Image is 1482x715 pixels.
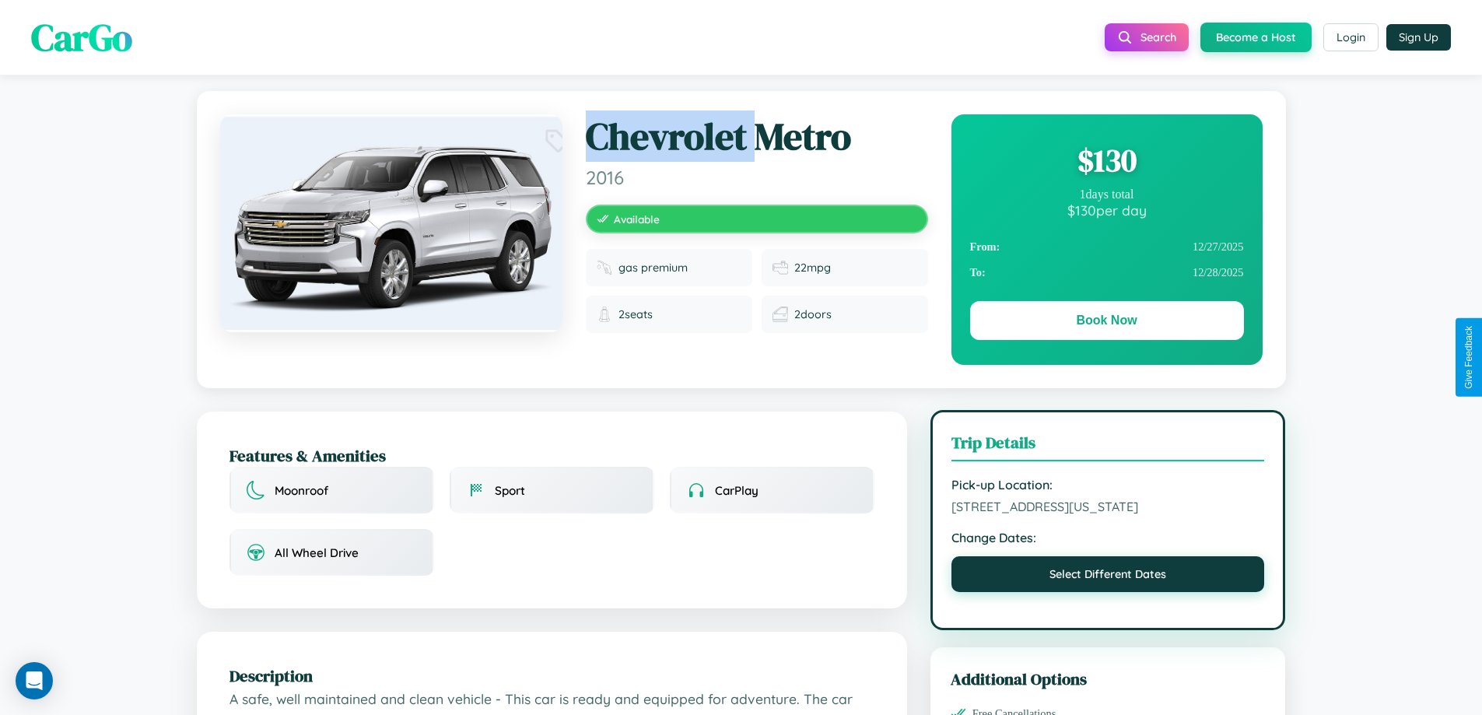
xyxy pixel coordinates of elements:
div: $ 130 [970,139,1244,181]
button: Sign Up [1386,24,1451,51]
h1: Chevrolet Metro [586,114,928,159]
strong: To: [970,266,986,279]
span: CarPlay [715,483,759,498]
strong: Pick-up Location: [951,477,1265,492]
span: 2 seats [618,307,653,321]
div: 12 / 28 / 2025 [970,260,1244,286]
button: Become a Host [1200,23,1312,52]
button: Login [1323,23,1379,51]
span: 2016 [586,166,928,189]
div: 12 / 27 / 2025 [970,234,1244,260]
img: Doors [773,307,788,322]
span: CarGo [31,12,132,63]
h2: Features & Amenities [229,444,874,467]
h3: Additional Options [951,668,1266,690]
button: Book Now [970,301,1244,340]
span: Search [1140,30,1176,44]
span: Sport [495,483,525,498]
img: Fuel type [597,260,612,275]
span: gas premium [618,261,688,275]
div: 1 days total [970,188,1244,202]
span: [STREET_ADDRESS][US_STATE] [951,499,1265,514]
span: Moonroof [275,483,328,498]
button: Search [1105,23,1189,51]
h2: Description [229,664,874,687]
span: Available [614,212,660,226]
img: Seats [597,307,612,322]
span: All Wheel Drive [275,545,359,560]
div: Open Intercom Messenger [16,662,53,699]
strong: From: [970,240,1000,254]
strong: Change Dates: [951,530,1265,545]
img: Fuel efficiency [773,260,788,275]
div: Give Feedback [1463,326,1474,389]
button: Select Different Dates [951,556,1265,592]
h3: Trip Details [951,431,1265,461]
span: 22 mpg [794,261,831,275]
span: 2 doors [794,307,832,321]
img: Chevrolet Metro 2016 [220,114,562,332]
div: $ 130 per day [970,202,1244,219]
